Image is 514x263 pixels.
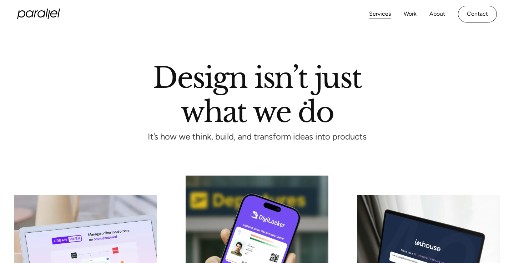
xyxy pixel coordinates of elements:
[153,64,361,122] h1: Design isn’t just what we do
[135,134,379,140] p: It’s how we think, build, and transform ideas into products
[458,6,497,22] a: Contact
[17,9,60,19] a: home
[404,9,417,19] a: Work
[429,9,445,19] a: About
[369,9,391,19] a: Services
